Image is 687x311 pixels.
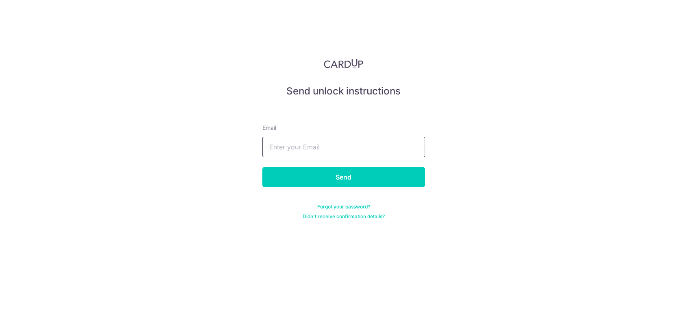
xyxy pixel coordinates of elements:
[262,85,425,98] h5: Send unlock instructions
[262,167,425,187] input: Send
[262,137,425,157] input: Enter your Email
[324,59,364,68] img: CardUp Logo
[303,213,385,220] a: Didn't receive confirmation details?
[262,124,276,131] span: translation missing: en.devise.label.Email
[317,204,370,210] a: Forgot your password?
